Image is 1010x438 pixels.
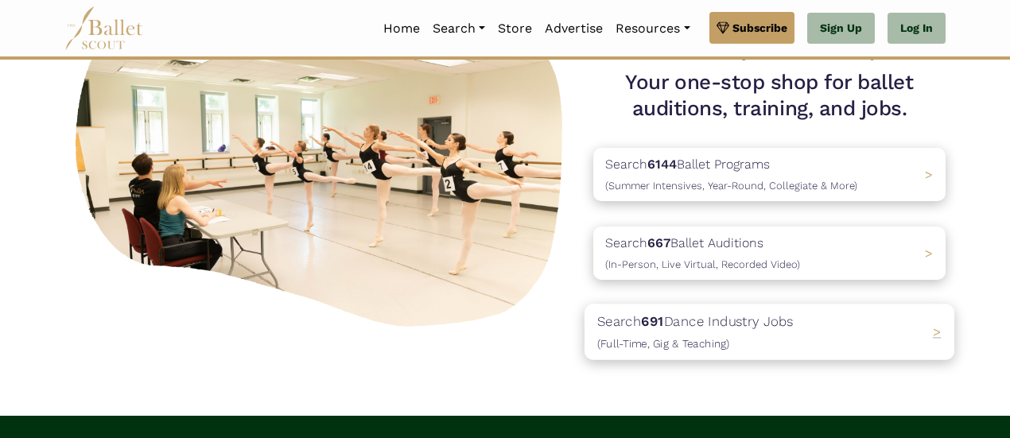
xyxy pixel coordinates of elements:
[491,12,538,45] a: Store
[593,305,946,359] a: Search691Dance Industry Jobs(Full-Time, Gig & Teaching) >
[647,235,670,250] b: 667
[888,13,946,45] a: Log In
[807,13,875,45] a: Sign Up
[593,148,946,201] a: Search6144Ballet Programs(Summer Intensives, Year-Round, Collegiate & More)>
[709,12,794,44] a: Subscribe
[925,167,933,182] span: >
[426,12,491,45] a: Search
[609,12,696,45] a: Resources
[538,12,609,45] a: Advertise
[593,227,946,280] a: Search667Ballet Auditions(In-Person, Live Virtual, Recorded Video) >
[605,180,857,192] span: (Summer Intensives, Year-Round, Collegiate & More)
[647,157,677,172] b: 6144
[597,311,794,354] p: Search Dance Industry Jobs
[605,154,857,195] p: Search Ballet Programs
[732,19,787,37] span: Subscribe
[925,246,933,261] span: >
[717,19,729,37] img: gem.svg
[933,324,942,340] span: >
[605,233,800,273] p: Search Ballet Auditions
[593,69,946,123] h1: Your one-stop shop for ballet auditions, training, and jobs.
[377,12,426,45] a: Home
[605,258,800,270] span: (In-Person, Live Virtual, Recorded Video)
[641,313,663,329] b: 691
[597,337,730,350] span: (Full-Time, Gig & Teaching)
